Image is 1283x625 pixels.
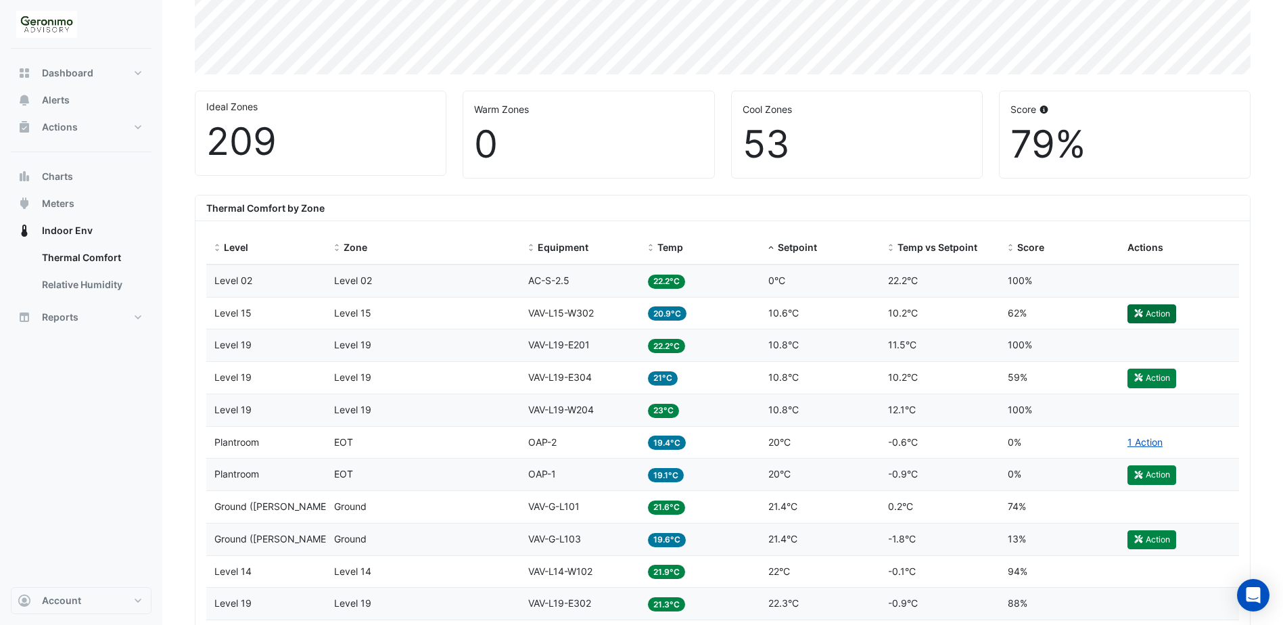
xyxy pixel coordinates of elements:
[528,501,580,512] span: VAV-G-L101
[1008,597,1027,609] span: 88%
[42,66,93,80] span: Dashboard
[474,122,703,167] div: 0
[334,339,371,350] span: Level 19
[1017,241,1044,253] span: Score
[1008,436,1021,448] span: 0%
[206,202,325,214] b: Thermal Comfort by Zone
[1008,275,1032,286] span: 100%
[1010,122,1239,167] div: 79%
[1008,501,1026,512] span: 74%
[528,436,557,448] span: OAP-2
[18,120,31,134] app-icon: Actions
[11,217,151,244] button: Indoor Env
[11,190,151,217] button: Meters
[31,271,151,298] a: Relative Humidity
[11,163,151,190] button: Charts
[42,197,74,210] span: Meters
[11,587,151,614] button: Account
[897,241,977,253] span: Temp vs Setpoint
[648,436,686,450] span: 19.4°C
[743,102,971,116] div: Cool Zones
[888,533,916,545] span: -1.8°C
[214,468,259,480] span: Plantroom
[42,120,78,134] span: Actions
[648,468,684,482] span: 19.1°C
[334,404,371,415] span: Level 19
[768,275,785,286] span: 0°C
[18,224,31,237] app-icon: Indoor Env
[31,244,151,271] a: Thermal Comfort
[334,275,372,286] span: Level 02
[1127,465,1176,484] button: Action
[888,501,913,512] span: 0.2°C
[18,93,31,107] app-icon: Alerts
[768,565,790,577] span: 22°C
[214,371,252,383] span: Level 19
[648,501,685,515] span: 21.6°C
[18,66,31,80] app-icon: Dashboard
[214,565,252,577] span: Level 14
[206,99,435,114] div: Ideal Zones
[334,501,367,512] span: Ground
[1008,307,1027,319] span: 62%
[334,436,353,448] span: EOT
[42,93,70,107] span: Alerts
[11,114,151,141] button: Actions
[334,468,353,480] span: EOT
[538,241,588,253] span: Equipment
[206,119,435,164] div: 209
[888,565,916,577] span: -0.1°C
[16,11,77,38] img: Company Logo
[344,241,367,253] span: Zone
[1237,579,1269,611] div: Open Intercom Messenger
[768,339,799,350] span: 10.8°C
[778,241,817,253] span: Setpoint
[214,307,252,319] span: Level 15
[888,307,918,319] span: 10.2°C
[1127,369,1176,388] button: Action
[768,533,797,545] span: 21.4°C
[214,404,252,415] span: Level 19
[42,224,93,237] span: Indoor Env
[214,339,252,350] span: Level 19
[1127,304,1176,323] button: Action
[18,310,31,324] app-icon: Reports
[11,60,151,87] button: Dashboard
[768,307,799,319] span: 10.6°C
[657,241,683,253] span: Temp
[528,371,592,383] span: VAV-L19-E304
[42,170,73,183] span: Charts
[768,371,799,383] span: 10.8°C
[648,339,685,353] span: 22.2°C
[768,597,799,609] span: 22.3°C
[528,339,590,350] span: VAV-L19-E201
[768,404,799,415] span: 10.8°C
[214,501,344,512] span: Ground (NABERS IE)
[42,310,78,324] span: Reports
[888,275,918,286] span: 22.2°C
[528,597,591,609] span: VAV-L19-E302
[888,468,918,480] span: -0.9°C
[743,122,971,167] div: 53
[1008,468,1021,480] span: 0%
[334,565,371,577] span: Level 14
[474,102,703,116] div: Warm Zones
[888,371,918,383] span: 10.2°C
[648,404,679,418] span: 23°C
[18,170,31,183] app-icon: Charts
[768,468,791,480] span: 20°C
[214,597,252,609] span: Level 19
[11,87,151,114] button: Alerts
[11,244,151,304] div: Indoor Env
[528,533,581,545] span: VAV-G-L103
[1008,404,1032,415] span: 100%
[888,436,918,448] span: -0.6°C
[888,597,918,609] span: -0.9°C
[214,533,344,545] span: Ground (NABERS IE)
[888,404,916,415] span: 12.1°C
[648,275,685,289] span: 22.2°C
[648,533,686,547] span: 19.6°C
[334,597,371,609] span: Level 19
[528,307,594,319] span: VAV-L15-W302
[1008,371,1027,383] span: 59%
